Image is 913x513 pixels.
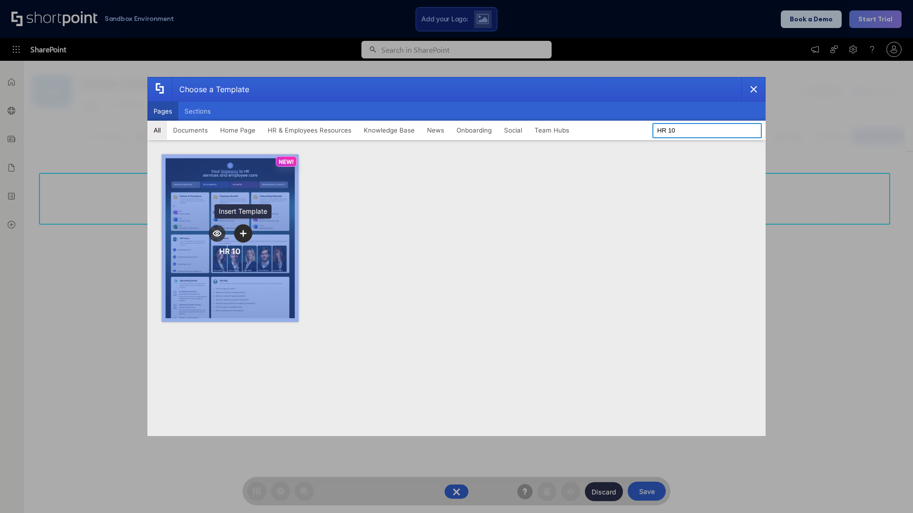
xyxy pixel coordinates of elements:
button: Home Page [214,121,262,140]
input: Search [652,123,762,138]
button: Knowledge Base [358,121,421,140]
iframe: Chat Widget [865,467,913,513]
p: NEW! [279,158,294,165]
button: Pages [147,102,178,121]
div: HR 10 [219,247,241,256]
button: News [421,121,450,140]
button: Onboarding [450,121,498,140]
button: Team Hubs [528,121,575,140]
button: HR & Employees Resources [262,121,358,140]
div: Choose a Template [172,77,249,101]
button: Social [498,121,528,140]
div: template selector [147,77,766,436]
button: Sections [178,102,217,121]
button: All [147,121,167,140]
button: Documents [167,121,214,140]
